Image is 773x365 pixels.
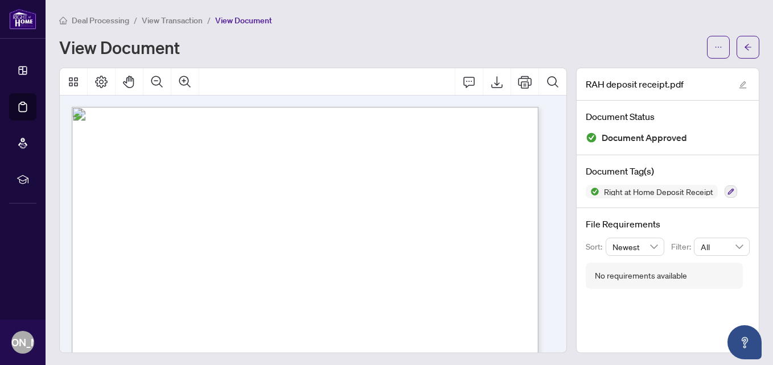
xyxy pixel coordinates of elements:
[595,269,687,282] div: No requirements available
[739,81,747,89] span: edit
[586,217,750,231] h4: File Requirements
[586,110,750,123] h4: Document Status
[586,240,606,253] p: Sort:
[134,14,137,27] li: /
[586,185,599,198] img: Status Icon
[602,130,687,146] span: Document Approved
[207,14,211,27] li: /
[671,240,694,253] p: Filter:
[142,15,203,26] span: View Transaction
[701,238,743,255] span: All
[215,15,272,26] span: View Document
[727,325,762,359] button: Open asap
[72,15,129,26] span: Deal Processing
[599,188,718,196] span: Right at Home Deposit Receipt
[612,238,658,255] span: Newest
[59,38,180,56] h1: View Document
[586,77,684,91] span: RAH deposit receipt.pdf
[714,43,722,51] span: ellipsis
[744,43,752,51] span: arrow-left
[586,164,750,178] h4: Document Tag(s)
[9,9,36,30] img: logo
[59,16,67,24] span: home
[586,132,597,143] img: Document Status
